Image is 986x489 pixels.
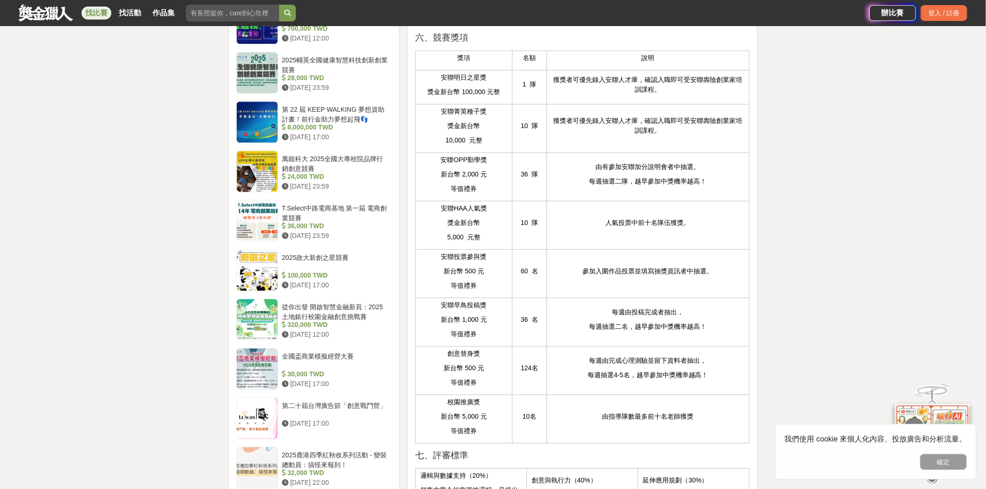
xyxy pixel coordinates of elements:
p: 新台幣 500 元 [420,363,507,373]
p: 1 隊 [517,80,542,89]
div: 100,000 TWD [282,271,388,280]
p: 等值禮券 [420,426,507,436]
div: [DATE] 17:00 [282,132,388,142]
div: [DATE] 17:00 [282,379,388,389]
div: [DATE] 23:59 [282,182,388,191]
p: 獲獎者可優先錄入安聯人才庫，確認入職即可受安聯壽險創業家培訓課程。 [552,75,745,95]
a: 2025輔英全國健康智慧科技創新創業競賽 28,000 TWD [DATE] 23:59 [236,52,392,94]
div: 第二十屆台灣廣告節「創意戰鬥營」 [282,401,388,419]
p: 安聯HAA人氣獎 [420,204,507,213]
p: 安聯投票參與獎 [420,252,507,262]
span: 六、競賽獎項 [415,33,468,42]
span: 七、評審標準 [415,450,468,460]
p: 10 隊 [517,218,542,228]
p: 每週抽選4-5名，越早參加中獎機率越高！ [552,370,745,380]
p: 安聯明日之星獎 [420,73,507,82]
div: 2025政大新創之星競賽 [282,253,388,271]
div: [DATE] 23:59 [282,83,388,93]
p: 延伸應用規劃（30%） [643,475,745,485]
div: [DATE] 17:00 [282,419,388,428]
p: 36 名 [517,315,542,325]
div: 32,000 TWD [282,468,388,478]
p: 新台幣 2,000 元 [420,170,507,179]
div: 30,000 TWD [282,369,388,379]
p: 獎金新台幣 [420,218,507,228]
div: [DATE] 17:00 [282,280,388,290]
p: 等值禮券 [420,281,507,291]
div: [DATE] 12:00 [282,330,388,340]
div: 28,000 TWD [282,73,388,83]
a: 從你出發 開啟智慧金融新頁：2025土地銀行校園金融創意挑戰賽 320,000 TWD [DATE] 12:00 [236,299,392,340]
div: 36,000 TWD [282,221,388,231]
p: 由指導隊數最多前十名老師獲獎 [552,412,745,421]
a: 2025鹿港四季紅秋收系列活動 - 變裝總動員：搞怪來報到！ 32,000 TWD [DATE] 22:00 [236,447,392,489]
a: 第 22 屆 KEEP WALKING 夢想資助計畫！前行金助力夢想起飛👣 8,000,000 TWD [DATE] 17:00 [236,101,392,143]
div: [DATE] 12:00 [282,34,388,43]
p: 說明 [552,53,745,63]
a: 2025政大新創之星競賽 100,000 TWD [DATE] 17:00 [236,249,392,291]
a: 萬能科大 2025全國大專校院品牌行銷創意競賽 24,000 TWD [DATE] 23:59 [236,150,392,192]
span: 我們使用 cookie 來個人化內容、投放廣告和分析流量。 [785,435,967,443]
p: 10 隊 [517,121,542,131]
p: 獲獎者可優先錄入安聯人才庫，確認入職即可受安聯壽險創業家培訓課程。 [552,116,745,136]
div: 從你出發 開啟智慧金融新頁：2025土地銀行校園金融創意挑戰賽 [282,302,388,320]
a: T.Select中路電商基地 第一屆 電商創業競賽 36,000 TWD [DATE] 23:59 [236,200,392,242]
button: 確定 [920,454,967,470]
div: 320,000 TWD [282,320,388,330]
p: 5,000 元整 [420,232,507,242]
div: 700,000 TWD [282,24,388,34]
p: 每週抽選二隊，越早參加中獎機率越高！ [552,177,745,186]
input: 有長照挺你，care到心坎裡！青春出手，拍出照顧 影音徵件活動 [186,5,279,21]
p: 創意替身獎 [420,349,507,359]
p: 每週由完成心理測驗並留下資料者抽出， [552,356,745,366]
p: 人氣投票中前十名隊伍獲獎。 [552,218,745,228]
p: 等值禮券 [420,329,507,339]
p: 10名 [517,412,542,421]
div: 2025鹿港四季紅秋收系列活動 - 變裝總動員：搞怪來報到！ [282,450,388,468]
p: 36 隊 [517,170,542,179]
p: 124名 [517,363,542,373]
div: [DATE] 22:00 [282,478,388,488]
p: 新台幣 1,000 元 [420,315,507,325]
p: 10,000 元整 [420,136,507,145]
p: 創意與執行力（40%） [532,475,633,485]
p: 每週由投稿完成者抽出， [552,307,745,317]
p: 等值禮券 [420,184,507,194]
div: 2025輔英全國健康智慧科技創新創業競賽 [282,55,388,73]
p: 獎金新台幣 100,000 元整 [420,87,507,97]
p: 每週抽選二名，越早參加中獎機率越高！ [552,322,745,332]
div: [DATE] 23:59 [282,231,388,241]
a: 辦比賽 [870,5,916,21]
a: 第二十屆台灣廣告節「創意戰鬥營」 [DATE] 17:00 [236,397,392,439]
p: 新台幣 500 元 [420,266,507,276]
p: 安聯早鳥投稿獎 [420,300,507,310]
div: 萬能科大 2025全國大專校院品牌行銷創意競賽 [282,154,388,172]
img: d2146d9a-e6f6-4337-9592-8cefde37ba6b.png [895,403,970,465]
p: 參加入圍作品投票並填寫抽獎資訊者中抽選。 [552,266,745,276]
a: 全國盃商業模擬經營大賽 30,000 TWD [DATE] 17:00 [236,348,392,390]
p: 安聯菁英種子獎 [420,107,507,116]
a: 找比賽 [82,7,111,20]
div: 24,000 TWD [282,172,388,182]
p: 名額 [517,53,542,63]
div: 8,000,000 TWD [282,122,388,132]
p: 邏輯與數據支持（20%） [420,471,522,481]
div: 全國盃商業模擬經營大賽 [282,352,388,369]
p: 60 名 [517,266,542,276]
p: 校園推廣獎 [420,397,507,407]
div: 第 22 屆 KEEP WALKING 夢想資助計畫！前行金助力夢想起飛👣 [282,105,388,122]
p: 獎項 [420,53,507,63]
p: 由有參加安聯加分說明會者中抽選。 [552,162,745,172]
p: 獎金新台幣 [420,121,507,131]
a: 找活動 [115,7,145,20]
div: 登入 / 註冊 [921,5,967,21]
p: 新台幣 5,000 元 [420,412,507,421]
p: 安聯OPP勤學獎 [420,155,507,165]
div: T.Select中路電商基地 第一屆 電商創業競賽 [282,204,388,221]
a: 作品集 [149,7,178,20]
p: 等值禮券 [420,378,507,387]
